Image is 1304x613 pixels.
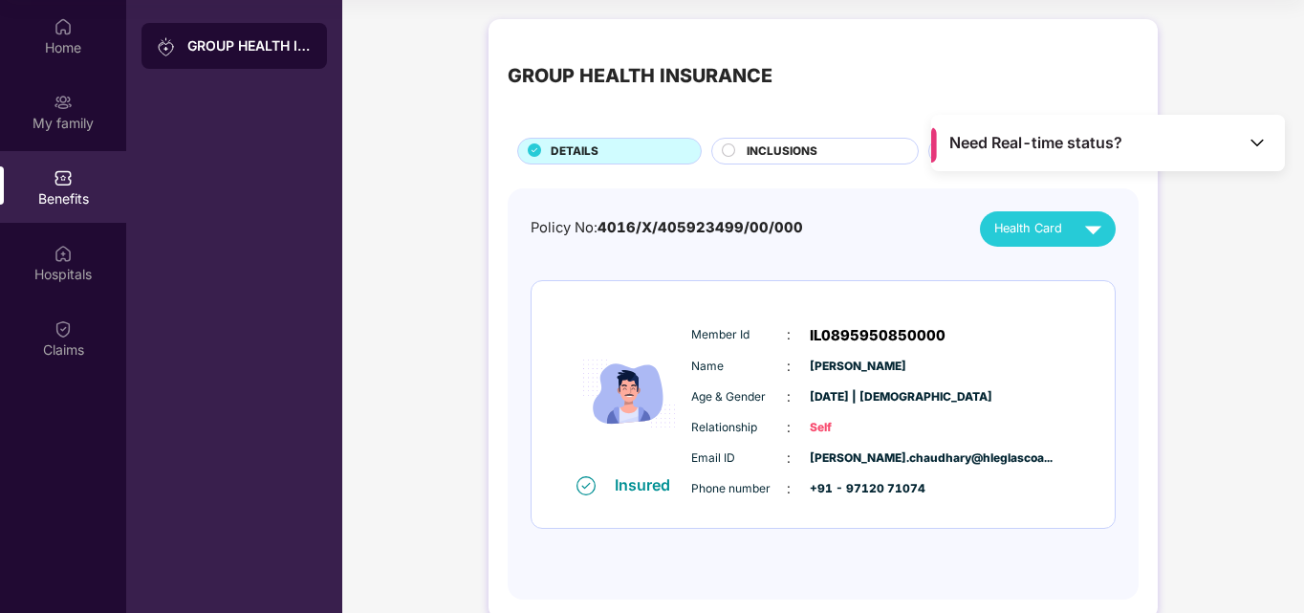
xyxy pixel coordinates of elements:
[994,219,1062,238] span: Health Card
[508,61,772,91] div: GROUP HEALTH INSURANCE
[598,219,803,236] span: 4016/X/405923499/00/000
[980,211,1116,247] button: Health Card
[810,480,905,498] span: +91 - 97120 71074
[810,419,905,437] span: Self
[54,319,73,339] img: svg+xml;base64,PHN2ZyBpZD0iQ2xhaW0iIHhtbG5zPSJodHRwOi8vd3d3LnczLm9yZy8yMDAwL3N2ZyIgd2lkdGg9IjIwIi...
[787,478,791,499] span: :
[572,313,686,474] img: icon
[787,356,791,377] span: :
[810,358,905,376] span: [PERSON_NAME]
[810,388,905,406] span: [DATE] | [DEMOGRAPHIC_DATA]
[691,388,787,406] span: Age & Gender
[691,358,787,376] span: Name
[949,133,1122,153] span: Need Real-time status?
[551,142,598,161] span: DETAILS
[787,386,791,407] span: :
[531,217,803,239] div: Policy No:
[54,244,73,263] img: svg+xml;base64,PHN2ZyBpZD0iSG9zcGl0YWxzIiB4bWxucz0iaHR0cDovL3d3dy53My5vcmcvMjAwMC9zdmciIHdpZHRoPS...
[157,37,176,56] img: svg+xml;base64,PHN2ZyB3aWR0aD0iMjAiIGhlaWdodD0iMjAiIHZpZXdCb3g9IjAgMCAyMCAyMCIgZmlsbD0ibm9uZSIgeG...
[787,417,791,438] span: :
[747,142,817,161] span: INCLUSIONS
[615,475,682,494] div: Insured
[54,93,73,112] img: svg+xml;base64,PHN2ZyB3aWR0aD0iMjAiIGhlaWdodD0iMjAiIHZpZXdCb3g9IjAgMCAyMCAyMCIgZmlsbD0ibm9uZSIgeG...
[691,480,787,498] span: Phone number
[1076,212,1110,246] img: svg+xml;base64,PHN2ZyB4bWxucz0iaHR0cDovL3d3dy53My5vcmcvMjAwMC9zdmciIHZpZXdCb3g9IjAgMCAyNCAyNCIgd2...
[787,324,791,345] span: :
[54,168,73,187] img: svg+xml;base64,PHN2ZyBpZD0iQmVuZWZpdHMiIHhtbG5zPSJodHRwOi8vd3d3LnczLm9yZy8yMDAwL3N2ZyIgd2lkdGg9Ij...
[810,449,905,468] span: [PERSON_NAME].chaudhary@hleglascoa...
[54,17,73,36] img: svg+xml;base64,PHN2ZyBpZD0iSG9tZSIgeG1sbnM9Imh0dHA6Ly93d3cudzMub3JnLzIwMDAvc3ZnIiB3aWR0aD0iMjAiIG...
[787,448,791,469] span: :
[691,419,787,437] span: Relationship
[691,326,787,344] span: Member Id
[1248,133,1267,152] img: Toggle Icon
[187,36,312,55] div: GROUP HEALTH INSURANCE
[691,449,787,468] span: Email ID
[576,476,596,495] img: svg+xml;base64,PHN2ZyB4bWxucz0iaHR0cDovL3d3dy53My5vcmcvMjAwMC9zdmciIHdpZHRoPSIxNiIgaGVpZ2h0PSIxNi...
[810,324,945,347] span: IL0895950850000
